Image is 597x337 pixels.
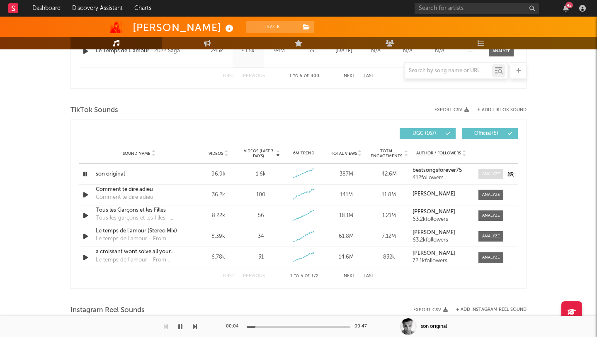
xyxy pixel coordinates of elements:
div: 42 [565,2,573,8]
div: N/A [394,47,422,55]
span: UGC ( 167 ) [405,131,443,136]
div: 7.12M [370,232,408,241]
div: Le temps de l'amour - From 'Moonrise Kingdom' Original Soundtrack [96,235,182,243]
div: 00:04 [226,322,243,332]
button: Next [344,274,355,278]
button: Last [364,274,374,278]
span: TikTok Sounds [70,105,118,115]
a: [PERSON_NAME] [413,191,470,197]
div: 14.6M [327,253,366,261]
div: 63.2k followers [413,237,470,243]
div: 6M Trend [284,150,323,156]
div: [PERSON_NAME] [133,21,235,34]
input: Search for artists [415,3,539,14]
div: 412 followers [413,175,470,181]
div: 1 5 172 [282,271,327,281]
button: + Add TikTok Sound [477,108,527,112]
span: Sound Name [123,151,150,156]
strong: [PERSON_NAME] [413,230,455,235]
span: Author / Followers [416,151,461,156]
div: 36.2k [199,191,238,199]
button: Track [246,21,298,33]
div: 39 [297,47,326,55]
a: son original [96,170,182,178]
span: to [294,274,299,278]
div: Le temps de l'amour - From 'Moonrise Kingdom' Original Soundtrack [96,256,182,264]
a: Tous les Garçons et les Filles [96,206,182,215]
div: 72.1k followers [413,258,470,264]
div: 1.6k [256,170,266,178]
div: 8.22k [199,212,238,220]
button: First [223,274,235,278]
a: Le temps de l'amour (Stereo Mix) [96,227,182,235]
div: son original [421,323,447,330]
div: 96.9k [199,170,238,178]
strong: bestsongsforever75 [413,168,462,173]
button: + Add Instagram Reel Sound [456,308,527,312]
div: 31 [258,253,264,261]
button: + Add TikTok Sound [469,108,527,112]
div: 00:47 [354,322,371,332]
div: N/A [426,47,454,55]
div: 1.21M [370,212,408,220]
div: 56 [258,212,264,220]
a: Comment te dire adieu [96,186,182,194]
button: UGC(167) [400,128,456,139]
button: Previous [243,274,265,278]
div: + Add Instagram Reel Sound [448,308,527,312]
button: Export CSV [413,308,448,313]
strong: [PERSON_NAME] [413,191,455,197]
div: 34 [258,232,264,241]
div: 245k [204,47,231,55]
div: 387M [327,170,366,178]
span: Videos [209,151,223,156]
a: [PERSON_NAME] [413,251,470,256]
div: Tous les garçons et les filles - Stereo Mix [96,214,182,222]
span: Total Engagements [370,149,403,159]
a: [PERSON_NAME] [413,230,470,236]
div: 94M [266,47,293,55]
div: [DATE] [330,47,358,55]
span: of [305,274,310,278]
div: 18.1M [327,212,366,220]
div: 2022 Saga [154,46,199,56]
div: 8.39k [199,232,238,241]
a: bestsongsforever75 [413,168,470,173]
div: 11.8M [370,191,408,199]
div: N/A [362,47,390,55]
div: 41.5k [235,47,262,55]
strong: [PERSON_NAME] [413,251,455,256]
div: 6.78k [199,253,238,261]
a: [PERSON_NAME] [413,209,470,215]
span: Videos (last 7 days) [242,149,275,159]
span: Instagram Reel Sounds [70,305,145,315]
input: Search by song name or URL [405,68,492,74]
button: Official(5) [462,128,518,139]
div: 63.2k followers [413,217,470,222]
div: 141M [327,191,366,199]
div: 832k [370,253,408,261]
span: Official ( 5 ) [467,131,505,136]
button: 42 [563,5,569,12]
span: Total Views [331,151,357,156]
strong: [PERSON_NAME] [413,209,455,215]
a: a croissant wont solve all your problems [96,248,182,256]
div: Comment te dire adieu [96,193,153,202]
a: Le Temps de L'amour [96,47,150,55]
div: 100 [256,191,265,199]
button: Export CSV [434,107,469,112]
div: 42.6M [370,170,408,178]
div: 61.8M [327,232,366,241]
